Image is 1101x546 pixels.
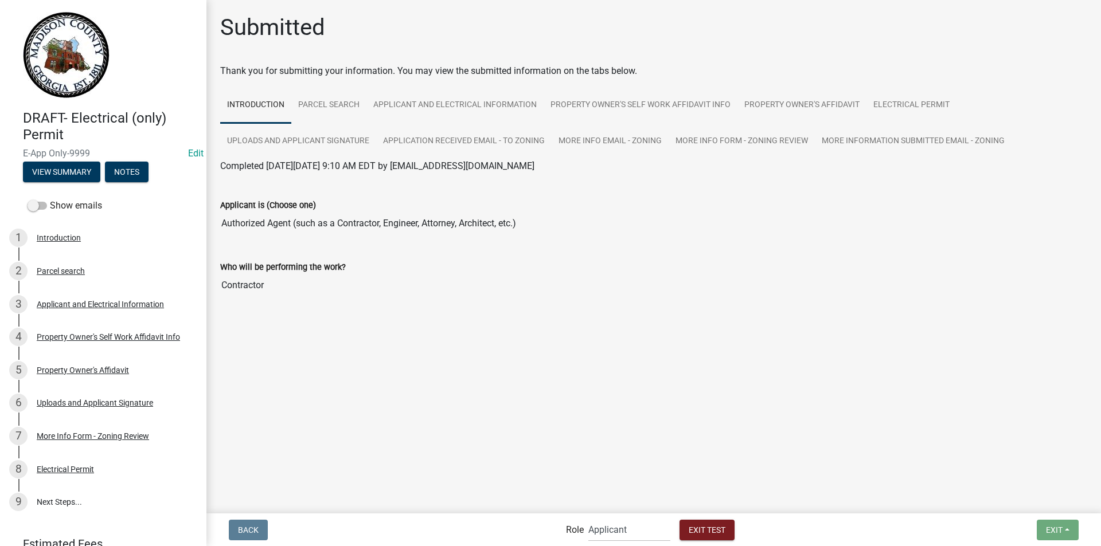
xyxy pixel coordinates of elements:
[1046,525,1063,534] span: Exit
[737,87,866,124] a: Property Owner's Affidavit
[866,87,956,124] a: Electrical Permit
[9,328,28,346] div: 4
[37,399,153,407] div: Uploads and Applicant Signature
[220,202,316,210] label: Applicant is (Choose one)
[9,394,28,412] div: 6
[220,64,1087,78] div: Thank you for submitting your information. You may view the submitted information on the tabs below.
[23,110,197,143] h4: DRAFT- Electrical (only) Permit
[376,123,552,160] a: Application Received Email - to Zoning
[105,162,149,182] button: Notes
[552,123,669,160] a: More Info Email - Zoning
[23,148,183,159] span: E-App Only-9999
[291,87,366,124] a: Parcel search
[544,87,737,124] a: Property Owner's Self Work Affidavit Info
[37,432,149,440] div: More Info Form - Zoning Review
[37,333,180,341] div: Property Owner's Self Work Affidavit Info
[9,262,28,280] div: 2
[229,520,268,540] button: Back
[9,460,28,478] div: 8
[220,87,291,124] a: Introduction
[23,162,100,182] button: View Summary
[37,465,94,473] div: Electrical Permit
[220,123,376,160] a: Uploads and Applicant Signature
[366,87,544,124] a: Applicant and Electrical Information
[566,525,584,535] label: Role
[188,148,204,159] a: Edit
[815,123,1012,160] a: More Information Submitted Email - Zoning
[28,199,102,213] label: Show emails
[220,160,534,171] span: Completed [DATE][DATE] 9:10 AM EDT by [EMAIL_ADDRESS][DOMAIN_NAME]
[669,123,815,160] a: More Info Form - Zoning Review
[220,14,325,41] h1: Submitted
[105,168,149,177] wm-modal-confirm: Notes
[220,264,346,272] label: Who will be performing the work?
[37,300,164,308] div: Applicant and Electrical Information
[238,525,259,534] span: Back
[37,366,129,374] div: Property Owner's Affidavit
[9,493,28,511] div: 9
[188,148,204,159] wm-modal-confirm: Edit Application Number
[37,234,81,242] div: Introduction
[23,12,110,98] img: Madison County, Georgia
[1037,520,1079,540] button: Exit
[689,525,725,534] span: Exit Test
[9,295,28,313] div: 3
[23,168,100,177] wm-modal-confirm: Summary
[680,520,735,540] button: Exit Test
[9,361,28,379] div: 5
[9,229,28,247] div: 1
[9,427,28,445] div: 7
[37,267,85,275] div: Parcel search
